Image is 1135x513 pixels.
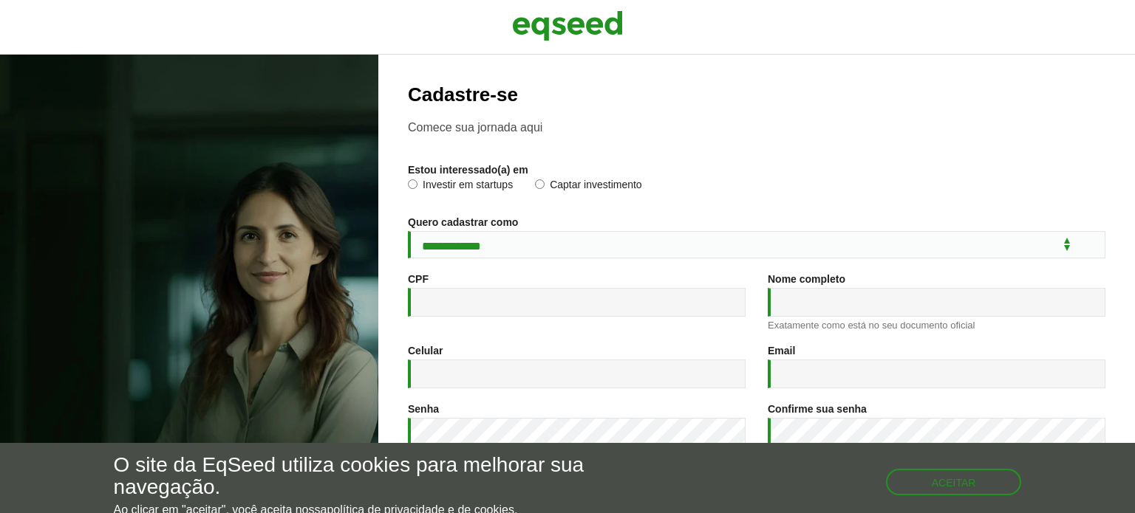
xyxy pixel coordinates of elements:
[535,179,545,189] input: Captar investimento
[408,217,518,227] label: Quero cadastrar como
[408,165,528,175] label: Estou interessado(a) em
[768,320,1105,330] div: Exatamente como está no seu documento oficial
[408,120,1105,134] p: Comece sua jornada aqui
[768,345,795,356] label: Email
[768,404,867,414] label: Confirme sua senha
[408,179,417,189] input: Investir em startups
[408,345,443,356] label: Celular
[408,274,429,284] label: CPF
[886,469,1022,495] button: Aceitar
[408,84,1105,106] h2: Cadastre-se
[408,404,439,414] label: Senha
[768,274,845,284] label: Nome completo
[408,179,513,194] label: Investir em startups
[535,179,642,194] label: Captar investimento
[512,7,623,44] img: EqSeed Logo
[114,454,658,500] h5: O site da EqSeed utiliza cookies para melhorar sua navegação.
